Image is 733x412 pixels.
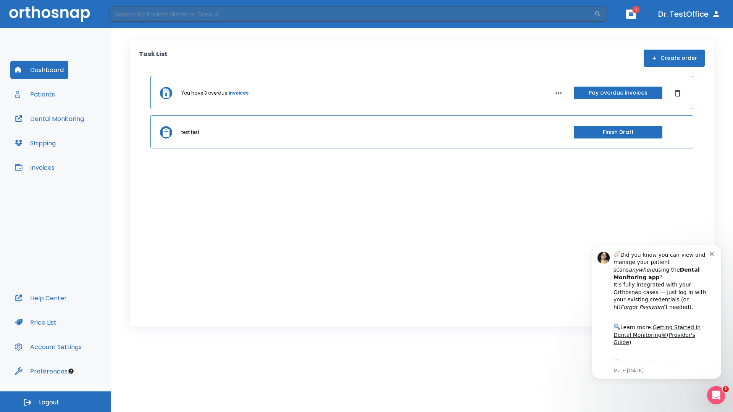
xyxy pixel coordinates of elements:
[39,398,59,407] span: Logout
[672,87,684,99] button: Dismiss
[33,120,129,159] div: Download the app: | ​ Let us know if you need help getting started!
[10,134,60,152] button: Shipping
[644,50,705,67] button: Create order
[723,386,729,392] span: 1
[632,6,640,13] span: 1
[580,238,733,384] iframe: Intercom notifications message
[10,362,72,380] button: Preferences
[33,122,101,135] a: App Store
[707,386,725,404] iframe: Intercom live chat
[574,126,662,138] button: Finish Draft
[109,6,594,22] input: Search by Patient Name or Case #
[68,368,74,375] div: Tooltip anchor
[229,90,249,97] a: invoices
[10,109,89,128] button: Dental Monitoring
[10,338,86,356] button: Account Settings
[10,158,59,177] button: Invoices
[10,313,61,332] button: Price List
[10,61,68,79] button: Dashboard
[10,289,71,307] button: Help Center
[129,12,136,18] button: Dismiss notification
[33,129,129,136] p: Message from Ma, sent 7w ago
[181,129,199,136] p: test test
[574,87,662,99] button: Pay overdue invoices
[655,7,724,21] button: Dr. TestOffice
[10,85,60,103] button: Patients
[9,6,90,22] img: Orthosnap
[181,90,227,97] p: You have 3 overdue
[139,50,168,67] p: Task List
